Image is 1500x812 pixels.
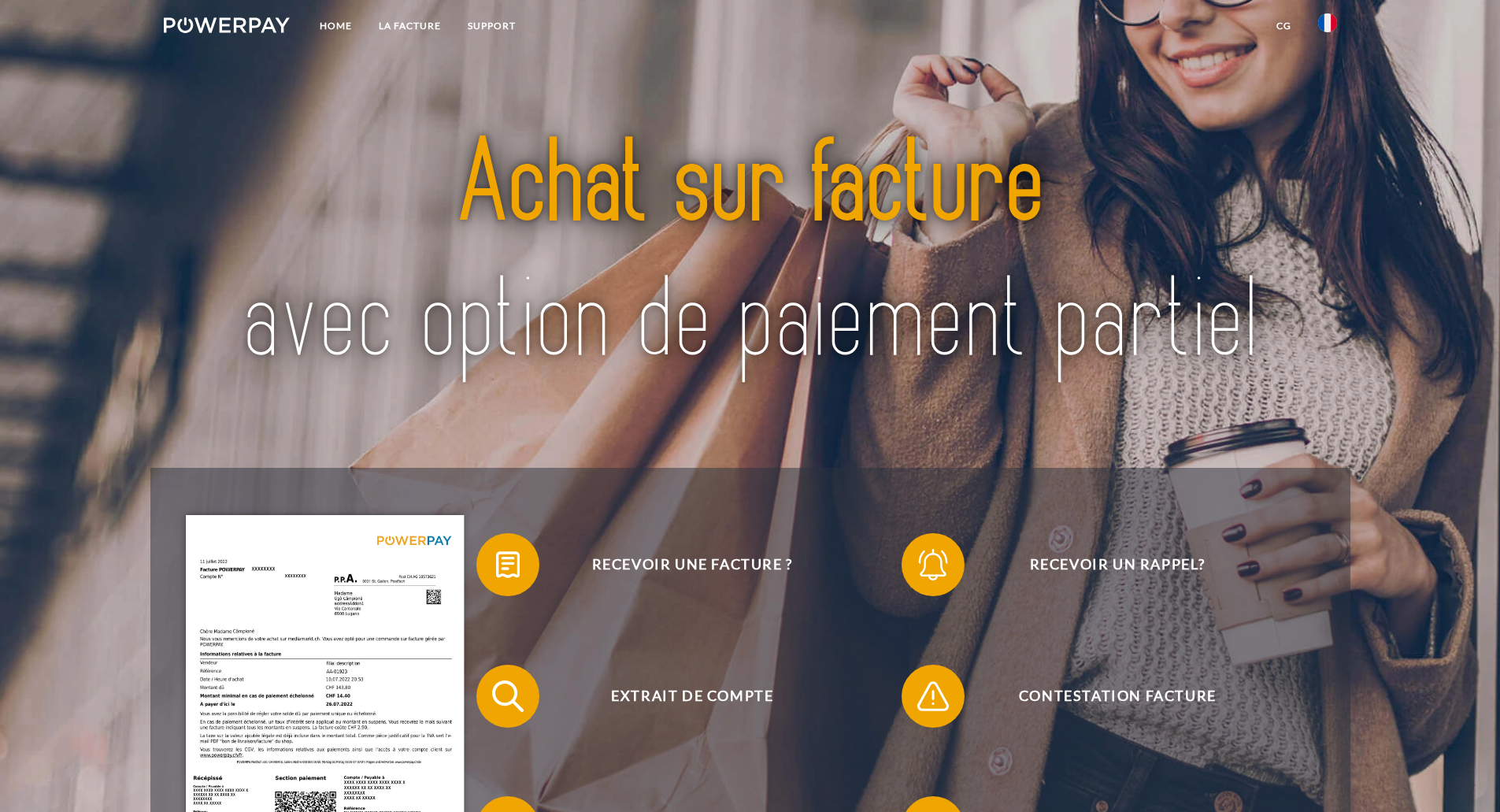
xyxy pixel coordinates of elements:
img: qb_bill.svg [488,545,528,584]
button: Extrait de compte [476,665,886,728]
span: Extrait de compte [499,665,885,728]
img: qb_warning.svg [913,677,953,716]
span: Recevoir un rappel? [924,533,1310,596]
img: qb_search.svg [488,677,528,716]
button: Recevoir un rappel? [902,533,1311,596]
img: fr [1318,13,1337,32]
a: Home [306,12,365,40]
a: CG [1263,12,1305,40]
img: logo-powerpay-white.svg [164,17,291,33]
button: Recevoir une facture ? [476,533,886,596]
iframe: Schaltfläche zum Öffnen des Messaging-Fensters [1437,749,1487,799]
a: Support [454,12,529,40]
img: qb_bell.svg [913,545,953,584]
img: title-powerpay_fr.svg [221,81,1279,426]
a: LA FACTURE [365,12,454,40]
span: Contestation Facture [924,665,1310,728]
button: Contestation Facture [902,665,1311,728]
span: Recevoir une facture ? [499,533,885,596]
